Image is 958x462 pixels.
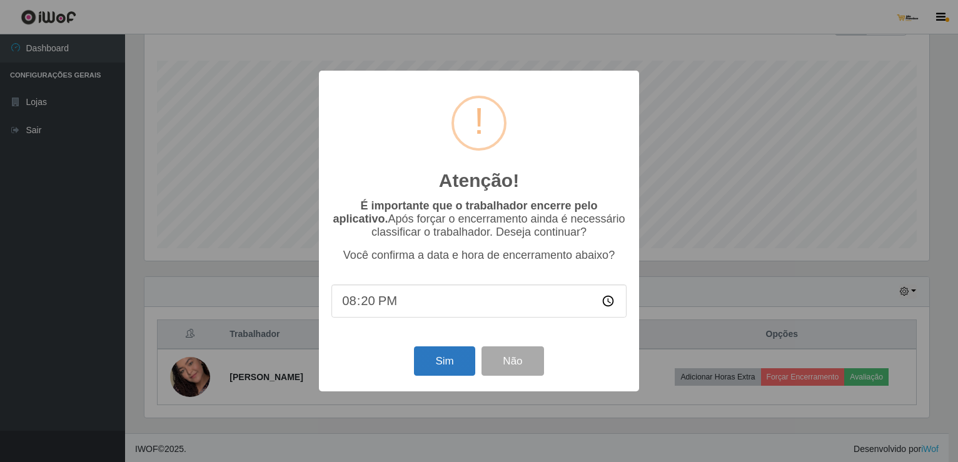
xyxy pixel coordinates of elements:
button: Não [482,346,543,376]
h2: Atenção! [439,169,519,192]
b: É importante que o trabalhador encerre pelo aplicativo. [333,199,597,225]
p: Após forçar o encerramento ainda é necessário classificar o trabalhador. Deseja continuar? [331,199,627,239]
p: Você confirma a data e hora de encerramento abaixo? [331,249,627,262]
button: Sim [414,346,475,376]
